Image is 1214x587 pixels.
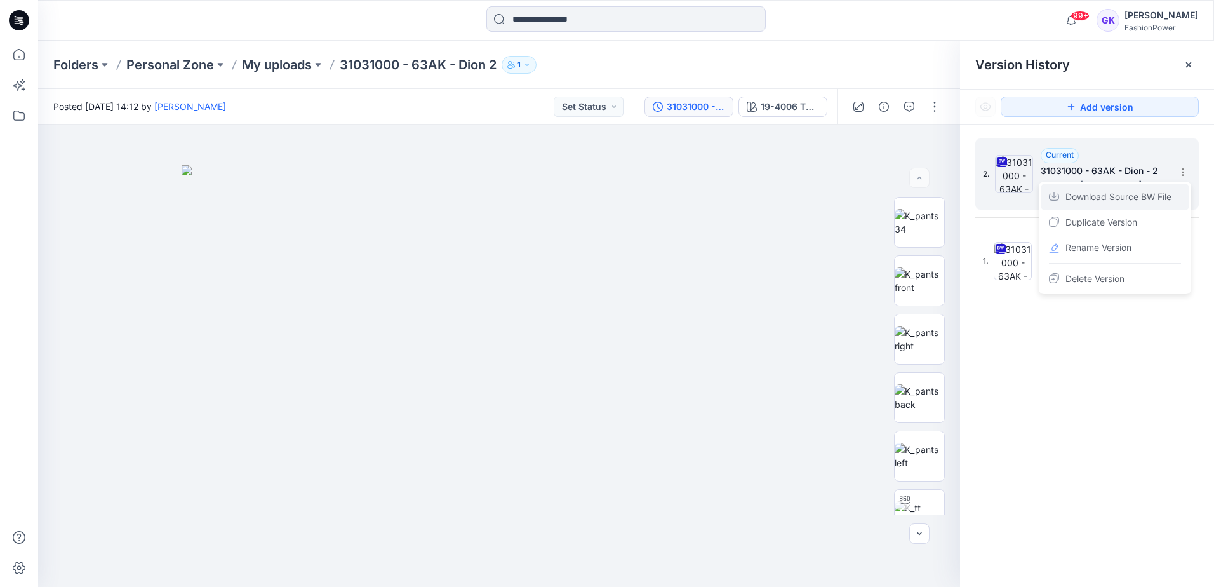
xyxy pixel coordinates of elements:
div: 31031000 - 63AK - Dion - 2 [667,100,725,114]
span: Duplicate Version [1065,215,1137,230]
img: K_pants front [895,267,944,294]
div: GK [1097,9,1119,32]
span: Posted [DATE] 14:12 by [53,100,226,113]
span: Posted by: Guerline Kamp [1041,179,1168,191]
a: My uploads [242,56,312,74]
img: K_pants right [895,326,944,353]
p: 1 [517,58,521,72]
span: Delete Version [1065,271,1124,287]
img: K_pants 34 [895,209,944,236]
span: Download Source BW File [1065,189,1171,205]
a: Folders [53,56,98,74]
img: 31031000 - 63AK - Dion - 2 [994,242,1032,280]
button: Close [1184,60,1194,70]
button: 19-4006 TPG Caviar + Grey [738,97,827,117]
h5: 31031000 - 63AK - Dion - 2 [1041,163,1168,179]
img: K_pants back [895,384,944,411]
span: 2. [983,168,990,180]
div: 19-4006 TPG Caviar + Grey [761,100,819,114]
div: [PERSON_NAME] [1124,8,1198,23]
img: K_tt pants [895,501,944,528]
button: 31031000 - 63AK - Dion - 2 [644,97,733,117]
span: 99+ [1071,11,1090,21]
div: FashionPower [1124,23,1198,32]
button: Show Hidden Versions [975,97,996,117]
p: 31031000 - 63AK - Dion 2 [340,56,497,74]
span: Current [1046,150,1074,159]
img: eyJhbGciOiJIUzI1NiIsImtpZCI6IjAiLCJzbHQiOiJzZXMiLCJ0eXAiOiJKV1QifQ.eyJkYXRhIjp7InR5cGUiOiJzdG9yYW... [182,165,817,587]
img: K_pants left [895,443,944,469]
button: Details [874,97,894,117]
img: 31031000 - 63AK - Dion - 2 [995,155,1033,193]
span: 1. [983,255,989,267]
a: Personal Zone [126,56,214,74]
a: [PERSON_NAME] [154,101,226,112]
button: 1 [502,56,537,74]
span: Version History [975,57,1070,72]
span: Rename Version [1065,240,1131,255]
button: Add version [1001,97,1199,117]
